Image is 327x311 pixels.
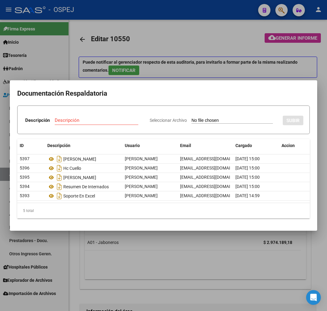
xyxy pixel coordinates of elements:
i: Descargar documento [55,191,63,201]
span: Email [180,143,191,148]
p: Descripción [25,117,50,124]
span: [DATE] 15:00 [235,175,260,180]
datatable-header-cell: Cargado [233,139,279,152]
span: [DATE] 15:00 [235,156,260,161]
span: [DATE] 14:59 [235,193,260,198]
span: ID [20,143,24,148]
div: Soporte En Excel [47,191,120,201]
span: Seleccionar Archivo [150,118,187,123]
datatable-header-cell: Email [178,139,233,152]
div: Resumen De Internados [47,182,120,192]
span: Usuario [125,143,140,148]
span: [DATE] 15:00 [235,165,260,170]
div: [PERSON_NAME] [47,154,120,164]
span: [PERSON_NAME] [125,193,158,198]
span: 5395 [20,175,30,180]
span: Cargado [235,143,252,148]
datatable-header-cell: ID [17,139,45,152]
span: [EMAIL_ADDRESS][DOMAIN_NAME] [180,184,248,189]
div: [PERSON_NAME] [47,173,120,182]
datatable-header-cell: Descripción [45,139,122,152]
span: 5396 [20,165,30,170]
span: [DATE] 15:00 [235,184,260,189]
i: Descargar documento [55,154,63,164]
i: Descargar documento [55,163,63,173]
div: 5 total [17,203,310,218]
span: [PERSON_NAME] [125,175,158,180]
span: [EMAIL_ADDRESS][DOMAIN_NAME] [180,175,248,180]
span: 5394 [20,184,30,189]
h2: Documentación Respaldatoria [17,88,310,99]
div: Open Intercom Messenger [306,290,321,305]
span: [EMAIL_ADDRESS][DOMAIN_NAME] [180,193,248,198]
i: Descargar documento [55,173,63,182]
span: 5393 [20,193,30,198]
span: Descripción [47,143,70,148]
span: [EMAIL_ADDRESS][DOMAIN_NAME] [180,165,248,170]
i: Descargar documento [55,182,63,192]
span: [PERSON_NAME] [125,156,158,161]
span: [PERSON_NAME] [125,165,158,170]
span: Accion [282,143,295,148]
span: 5397 [20,156,30,161]
datatable-header-cell: Usuario [122,139,178,152]
span: [PERSON_NAME] [125,184,158,189]
span: SUBIR [286,118,300,123]
datatable-header-cell: Accion [279,139,310,152]
span: [EMAIL_ADDRESS][DOMAIN_NAME] [180,156,248,161]
button: SUBIR [283,116,303,125]
div: Hc Cuello [47,163,120,173]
